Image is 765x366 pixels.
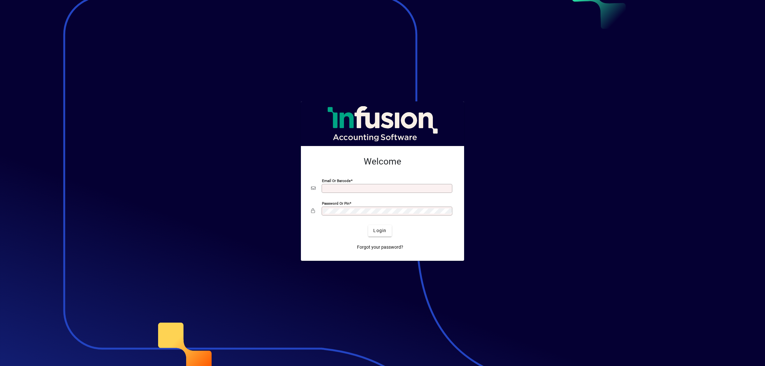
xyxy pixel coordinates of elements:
a: Forgot your password? [354,242,406,253]
h2: Welcome [311,156,454,167]
span: Forgot your password? [357,244,403,251]
button: Login [368,225,391,237]
span: Login [373,227,386,234]
mat-label: Password or Pin [322,201,349,205]
mat-label: Email or Barcode [322,178,351,183]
